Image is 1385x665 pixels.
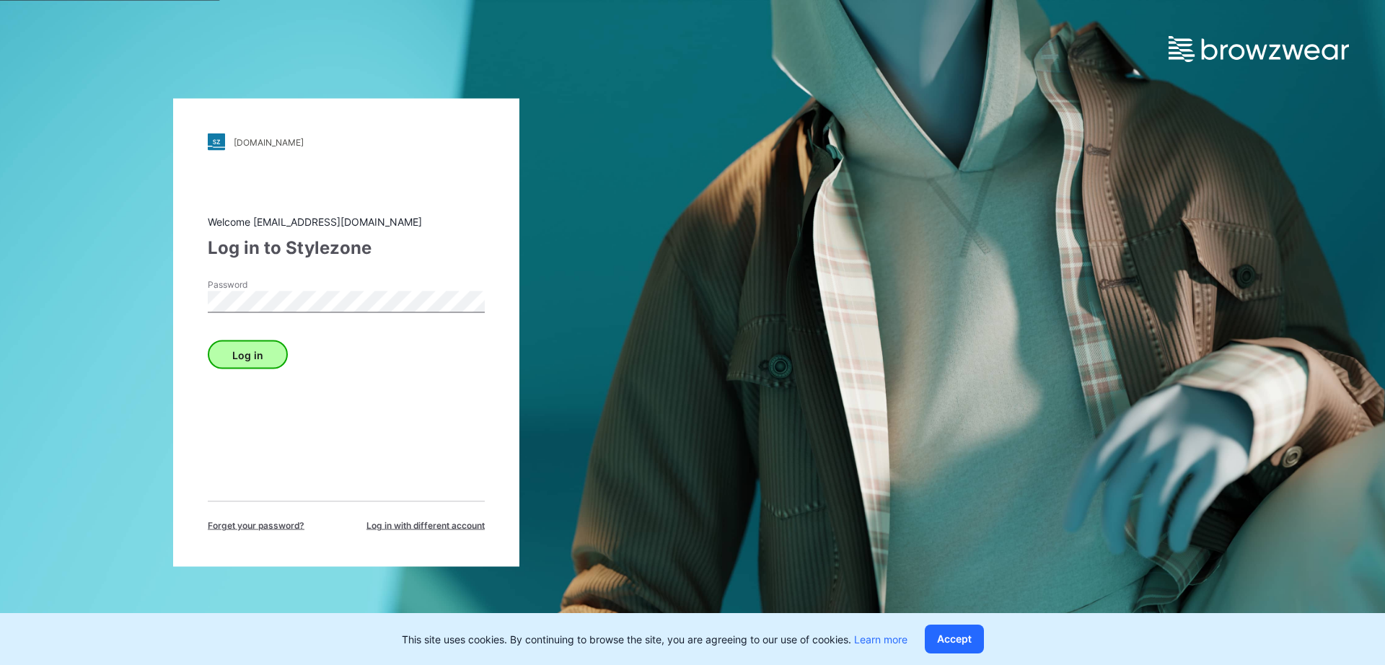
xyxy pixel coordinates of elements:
[208,235,485,261] div: Log in to Stylezone
[366,519,485,532] span: Log in with different account
[925,625,984,653] button: Accept
[854,633,907,646] a: Learn more
[402,632,907,647] p: This site uses cookies. By continuing to browse the site, you are agreeing to our use of cookies.
[208,519,304,532] span: Forget your password?
[208,133,225,151] img: stylezone-logo.562084cfcfab977791bfbf7441f1a819.svg
[208,340,288,369] button: Log in
[208,214,485,229] div: Welcome [EMAIL_ADDRESS][DOMAIN_NAME]
[208,133,485,151] a: [DOMAIN_NAME]
[1169,36,1349,62] img: browzwear-logo.e42bd6dac1945053ebaf764b6aa21510.svg
[234,136,304,147] div: [DOMAIN_NAME]
[208,278,309,291] label: Password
